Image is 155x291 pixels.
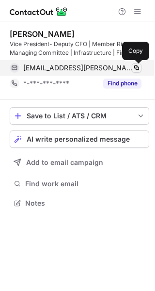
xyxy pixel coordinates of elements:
div: [PERSON_NAME] [10,29,75,39]
span: [EMAIL_ADDRESS][PERSON_NAME][DOMAIN_NAME] [23,64,134,72]
span: AI write personalized message [27,135,130,143]
button: Add to email campaign [10,154,149,171]
span: Find work email [25,179,145,188]
div: Save to List / ATS / CRM [27,112,132,120]
div: Vice President- Deputy CFO | Member Risk Managing Committee | Infrastructure | Financial Accounti... [10,40,149,57]
button: Reveal Button [103,79,141,88]
span: Notes [25,199,145,208]
button: Notes [10,196,149,210]
span: Add to email campaign [26,159,103,166]
img: ContactOut v5.3.10 [10,6,68,17]
button: Find work email [10,177,149,191]
button: AI write personalized message [10,130,149,148]
button: save-profile-one-click [10,107,149,125]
